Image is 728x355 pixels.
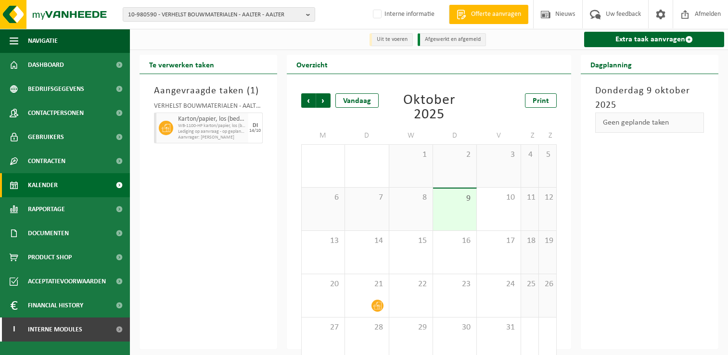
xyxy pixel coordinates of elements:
td: M [301,127,345,144]
td: D [345,127,389,144]
h2: Dagplanning [581,55,641,74]
span: 30 [438,322,472,333]
span: 28 [350,322,383,333]
span: 7 [350,192,383,203]
li: Afgewerkt en afgemeld [418,33,486,46]
div: Geen geplande taken [595,113,704,133]
span: Gebruikers [28,125,64,149]
span: 8 [394,192,428,203]
span: 26 [544,279,551,290]
span: 5 [544,150,551,160]
span: 27 [307,322,340,333]
div: VERHELST BOUWMATERIALEN - AALTER [154,103,263,113]
span: 25 [526,279,534,290]
span: 20 [307,279,340,290]
td: Z [521,127,539,144]
div: 14/10 [249,128,261,133]
span: 3 [482,150,515,160]
span: 22 [394,279,428,290]
span: 18 [526,236,534,246]
td: V [477,127,521,144]
span: 29 [394,322,428,333]
span: Documenten [28,221,69,245]
span: Product Shop [28,245,72,269]
span: 31 [482,322,515,333]
span: I [10,317,18,342]
span: Print [533,97,549,105]
span: 12 [544,192,551,203]
span: 14 [350,236,383,246]
span: 11 [526,192,534,203]
li: Uit te voeren [370,33,413,46]
span: Rapportage [28,197,65,221]
td: W [389,127,433,144]
span: Aanvrager: [PERSON_NAME] [178,135,246,140]
h2: Te verwerken taken [140,55,224,74]
span: Dashboard [28,53,64,77]
span: Vorige [301,93,316,108]
span: Volgende [316,93,331,108]
span: Offerte aanvragen [469,10,524,19]
span: 19 [544,236,551,246]
span: 16 [438,236,472,246]
span: WB-1100-HP karton/papier, los (bedrijven) [178,123,246,129]
span: 4 [526,150,534,160]
h3: Donderdag 9 oktober 2025 [595,84,704,113]
h2: Overzicht [287,55,337,74]
span: Acceptatievoorwaarden [28,269,106,293]
span: 1 [394,150,428,160]
span: 1 [250,86,255,96]
span: Kalender [28,173,58,197]
a: Print [525,93,557,108]
span: 23 [438,279,472,290]
label: Interne informatie [371,7,434,22]
div: Vandaag [335,93,379,108]
a: Offerte aanvragen [449,5,528,24]
span: Interne modules [28,317,82,342]
span: Contracten [28,149,65,173]
span: 10-980590 - VERHELST BOUWMATERIALEN - AALTER - AALTER [128,8,302,22]
span: 10 [482,192,515,203]
span: 24 [482,279,515,290]
span: 2 [438,150,472,160]
div: DI [253,123,258,128]
span: Bedrijfsgegevens [28,77,84,101]
span: 15 [394,236,428,246]
span: 21 [350,279,383,290]
span: Navigatie [28,29,58,53]
span: Financial History [28,293,83,317]
span: Karton/papier, los (bedrijven) [178,115,246,123]
span: 6 [307,192,340,203]
button: 10-980590 - VERHELST BOUWMATERIALEN - AALTER - AALTER [123,7,315,22]
span: 13 [307,236,340,246]
h3: Aangevraagde taken ( ) [154,84,263,98]
td: Z [539,127,557,144]
span: 17 [482,236,515,246]
span: 9 [438,193,472,204]
span: Contactpersonen [28,101,84,125]
div: Oktober 2025 [389,93,469,122]
a: Extra taak aanvragen [584,32,724,47]
td: D [433,127,477,144]
span: Lediging op aanvraag - op geplande route [178,129,246,135]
